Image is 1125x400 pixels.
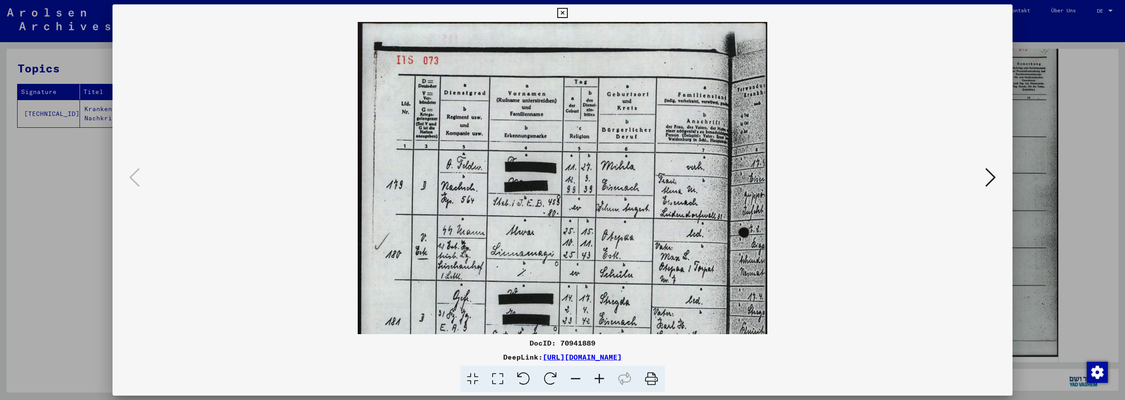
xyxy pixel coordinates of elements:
[112,338,1012,348] div: DocID: 70941889
[543,353,622,361] a: [URL][DOMAIN_NAME]
[112,352,1012,362] div: DeepLink:
[1087,362,1108,383] img: Zustimmung ändern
